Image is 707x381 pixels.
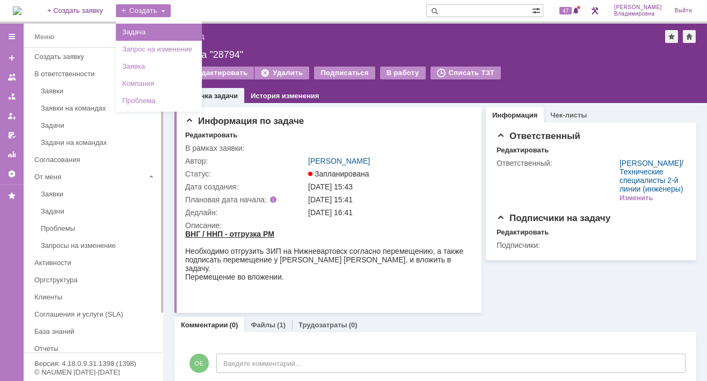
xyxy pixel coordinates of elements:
div: Проблемы [41,224,157,232]
a: Трудозатраты [298,321,347,329]
span: 47 [559,7,572,14]
div: Версия: 4.18.0.9.31.1398 (1398) [34,360,152,367]
div: Задача "28794" [174,49,696,60]
a: Заявки на командах [37,100,161,116]
div: [DATE] 16:41 [308,208,469,217]
a: Запрос на изменение [118,43,200,56]
a: [PERSON_NAME] [619,159,681,167]
div: Дедлайн: [185,208,306,217]
span: Подписчики на задачу [497,213,610,223]
a: Клиенты [30,289,161,305]
a: Задача [118,26,200,39]
a: Создать заявку [3,49,20,67]
div: Оргструктура [34,276,157,284]
div: Редактировать [185,131,237,140]
a: Комментарии [181,321,228,329]
div: В рамках заявки: [185,144,306,152]
div: (1) [277,321,286,329]
a: Файлы [251,321,275,329]
span: [PERSON_NAME] [614,4,662,11]
a: История изменения [251,92,319,100]
a: Задачи на командах [37,134,161,151]
span: ОЕ [189,354,209,373]
a: Настройки [3,165,20,182]
div: Дата создания: [185,182,306,191]
div: От меня [34,173,145,181]
div: Изменить [619,194,653,202]
div: Задачи на командах [41,138,157,146]
div: Согласования [34,156,157,164]
div: Отчеты [34,345,157,353]
a: Чек-листы [550,111,587,119]
div: / [619,159,683,193]
div: Ответственный: [497,159,617,167]
div: Плановая дата начала: [185,195,293,204]
a: Мои заявки [3,107,20,124]
img: logo [13,6,21,15]
a: Мои согласования [3,127,20,144]
a: Соглашения и услуги (SLA) [30,306,161,323]
div: Статус: [185,170,306,178]
a: Перейти на домашнюю страницу [13,6,21,15]
a: Заявки в моей ответственности [3,88,20,105]
div: Меню [34,31,54,43]
div: Автор: [185,157,306,165]
div: Задачи [41,121,157,129]
span: Владимировна [614,11,662,17]
div: © NAUMEN [DATE]-[DATE] [34,369,152,376]
a: Перейти в интерфейс администратора [588,4,601,17]
div: Заявки на командах [41,104,157,112]
div: [DATE] 15:43 [308,182,469,191]
div: Подписчики: [497,241,617,250]
a: Создать заявку [30,48,161,65]
div: Редактировать [497,228,549,237]
a: Компания [118,77,200,90]
a: Заявка [118,60,200,73]
div: Задачи [41,207,157,215]
a: Проблемы [37,220,161,237]
a: Карточка задачи [181,92,238,100]
a: Технические специалисты 2-й линии (инженеры) [619,167,683,193]
span: Ответственный [497,131,580,141]
a: Оргструктура [30,272,161,288]
div: Редактировать [497,146,549,155]
a: Заявки на командах [3,69,20,86]
a: Заявки [37,83,161,99]
a: База знаний [30,323,161,340]
div: Создать [116,4,171,17]
a: [PERSON_NAME] [308,157,370,165]
span: Информация по задаче [185,116,304,126]
a: Задачи [37,203,161,219]
div: Запросы на изменение [41,241,157,250]
div: Соглашения и услуги (SLA) [34,310,157,318]
span: Расширенный поиск [532,5,543,15]
div: Создать заявку [34,53,157,61]
div: (0) [230,321,238,329]
div: Добавить в избранное [665,30,678,43]
div: (0) [349,321,358,329]
a: Активности [30,254,161,271]
a: Заявки [37,186,161,202]
a: Информация [492,111,537,119]
a: Отчеты [30,340,161,357]
div: Сделать домашней страницей [683,30,696,43]
a: Отчеты [3,146,20,163]
div: Заявки [41,190,157,198]
div: Заявки [41,87,157,95]
div: Описание: [185,221,471,230]
div: В ответственности [34,70,145,78]
a: Запросы на изменение [37,237,161,254]
div: [DATE] 15:41 [308,195,469,204]
a: Согласования [30,151,161,168]
a: Проблема [118,94,200,107]
div: Клиенты [34,293,157,301]
a: Задачи [37,117,161,134]
div: База знаний [34,327,157,335]
span: Запланирована [308,170,369,178]
div: Активности [34,259,157,267]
